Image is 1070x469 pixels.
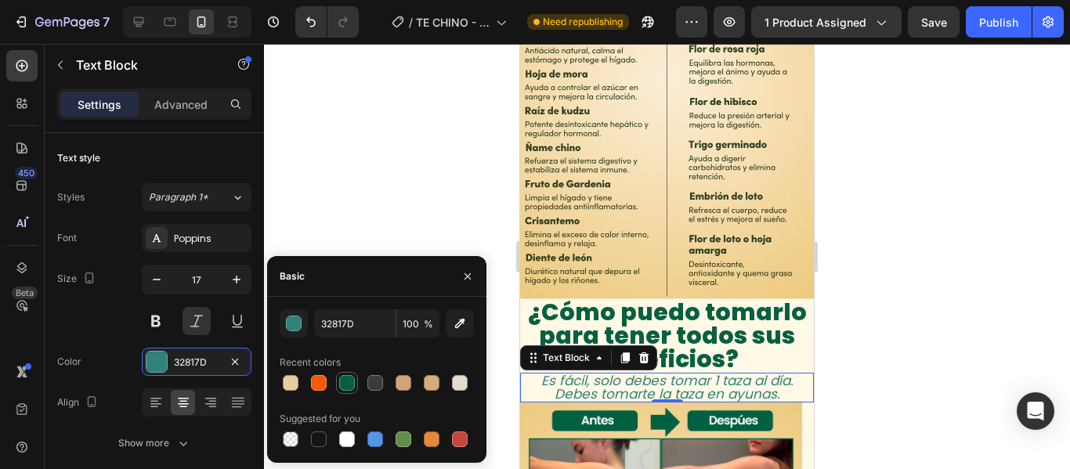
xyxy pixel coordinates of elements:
[6,6,117,38] button: 7
[78,96,121,113] p: Settings
[520,44,814,469] iframe: Design area
[966,6,1032,38] button: Publish
[751,6,902,38] button: 1 product assigned
[314,309,396,337] input: Eg: FFFFFF
[57,231,77,245] div: Font
[908,6,960,38] button: Save
[142,183,251,211] button: Paragraph 1*
[979,14,1018,31] div: Publish
[57,151,100,165] div: Text style
[280,412,360,426] div: Suggested for you
[174,355,219,370] div: 32817D
[57,355,81,369] div: Color
[154,96,208,113] p: Advanced
[921,16,947,29] span: Save
[543,15,623,29] span: Need republishing
[12,287,38,299] div: Beta
[1017,392,1054,430] div: Open Intercom Messenger
[57,269,99,290] div: Size
[57,429,251,457] button: Show more
[280,355,341,370] div: Recent colors
[416,14,490,31] span: TE CHINO - B1
[424,317,433,331] span: %
[57,392,101,413] div: Align
[295,6,359,38] div: Undo/Redo
[76,56,209,74] p: Text Block
[118,435,191,451] div: Show more
[15,167,38,179] div: 450
[280,269,305,283] div: Basic
[409,14,413,31] span: /
[149,190,208,204] span: Paragraph 1*
[765,14,866,31] span: 1 product assigned
[103,13,110,31] p: 7
[174,232,248,246] div: Poppins
[57,190,85,204] div: Styles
